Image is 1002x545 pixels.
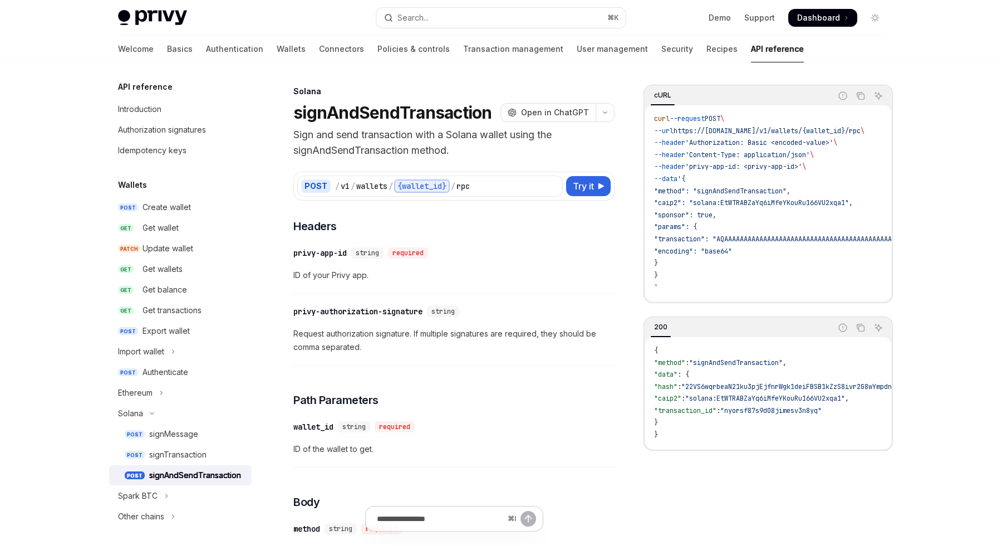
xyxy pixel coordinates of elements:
span: https://[DOMAIN_NAME]/v1/wallets/{wallet_id}/rpc [674,126,861,135]
div: / [335,181,340,192]
span: string [431,307,455,316]
span: \ [720,114,724,123]
button: Report incorrect code [836,320,850,335]
span: --request [670,114,705,123]
span: "solana:EtWTRABZaYq6iMfeYKouRu166VU2xqa1" [685,394,845,403]
span: : [716,406,720,415]
a: Security [661,36,693,62]
div: Idempotency keys [118,144,186,157]
span: --url [654,126,674,135]
span: --header [654,138,685,147]
img: light logo [118,10,187,26]
div: Other chains [118,510,164,523]
div: {wallet_id} [394,179,450,193]
span: GET [118,286,134,294]
span: : [685,358,689,367]
span: string [342,422,366,431]
a: GETGet transactions [109,300,252,320]
span: POST [125,471,145,480]
span: GET [118,306,134,315]
div: privy-authorization-signature [293,306,423,317]
button: Open search [376,8,626,28]
span: POST [705,114,720,123]
button: Toggle Import wallet section [109,342,252,362]
a: Policies & controls [377,36,450,62]
span: "params": { [654,222,697,231]
span: "nyorsf87s9d08jimesv3n8yq" [720,406,822,415]
div: Authenticate [143,366,188,379]
button: Toggle Solana section [109,403,252,424]
span: , [845,394,849,403]
span: "caip2" [654,394,681,403]
div: Update wallet [143,242,193,255]
span: Request authorization signature. If multiple signatures are required, they should be comma separa... [293,327,615,354]
span: POST [125,430,145,439]
span: } [654,430,658,439]
div: rpc [456,181,470,192]
div: Authorization signatures [118,123,206,137]
span: "method" [654,358,685,367]
input: Ask a question... [377,507,503,531]
a: POSTsignAndSendTransaction [109,465,252,485]
span: "hash" [654,382,677,391]
a: POSTsignTransaction [109,445,252,465]
span: GET [118,224,134,232]
span: 'Content-Type: application/json' [685,150,810,159]
div: Import wallet [118,345,164,358]
a: PATCHUpdate wallet [109,239,252,259]
span: ID of your Privy app. [293,269,615,282]
div: 200 [651,320,671,334]
span: Dashboard [797,12,840,23]
span: --header [654,162,685,171]
div: signAndSendTransaction [149,469,241,482]
span: Path Parameters [293,392,379,408]
span: Open in ChatGPT [521,107,589,118]
span: } [654,418,658,427]
div: required [388,247,428,259]
div: cURL [651,89,675,102]
div: Search... [397,11,429,25]
a: POSTCreate wallet [109,197,252,217]
a: Basics [167,36,193,62]
h1: signAndSendTransaction [293,103,492,123]
a: User management [577,36,648,62]
a: Wallets [277,36,306,62]
span: } [654,259,658,267]
span: } [654,271,658,280]
div: signTransaction [149,448,207,461]
span: string [356,249,379,257]
div: Get wallets [143,262,183,276]
div: v1 [341,181,350,192]
span: POST [118,368,138,377]
button: Toggle Spark BTC section [109,486,252,506]
div: / [351,181,355,192]
a: Support [744,12,775,23]
a: GETGet wallets [109,259,252,279]
span: 'privy-app-id: <privy-app-id>' [685,162,802,171]
button: Try it [566,176,611,196]
button: Toggle dark mode [866,9,884,27]
a: Authorization signatures [109,120,252,140]
span: Try it [573,179,594,193]
span: Body [293,494,320,510]
span: : [681,394,685,403]
span: '{ [677,174,685,183]
a: API reference [751,36,804,62]
span: , [783,358,787,367]
a: Introduction [109,99,252,119]
div: Export wallet [143,324,190,338]
span: POST [118,327,138,335]
button: Report incorrect code [836,89,850,103]
div: wallets [356,181,387,192]
span: curl [654,114,670,123]
div: signMessage [149,427,198,441]
div: Get transactions [143,304,202,317]
a: GETGet balance [109,280,252,300]
a: POSTAuthenticate [109,362,252,382]
span: "sponsor": true, [654,211,716,220]
a: Authentication [206,36,263,62]
span: : { [677,370,689,379]
span: ID of the wallet to get. [293,442,615,456]
button: Copy the contents from the code block [853,320,868,335]
span: --header [654,150,685,159]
